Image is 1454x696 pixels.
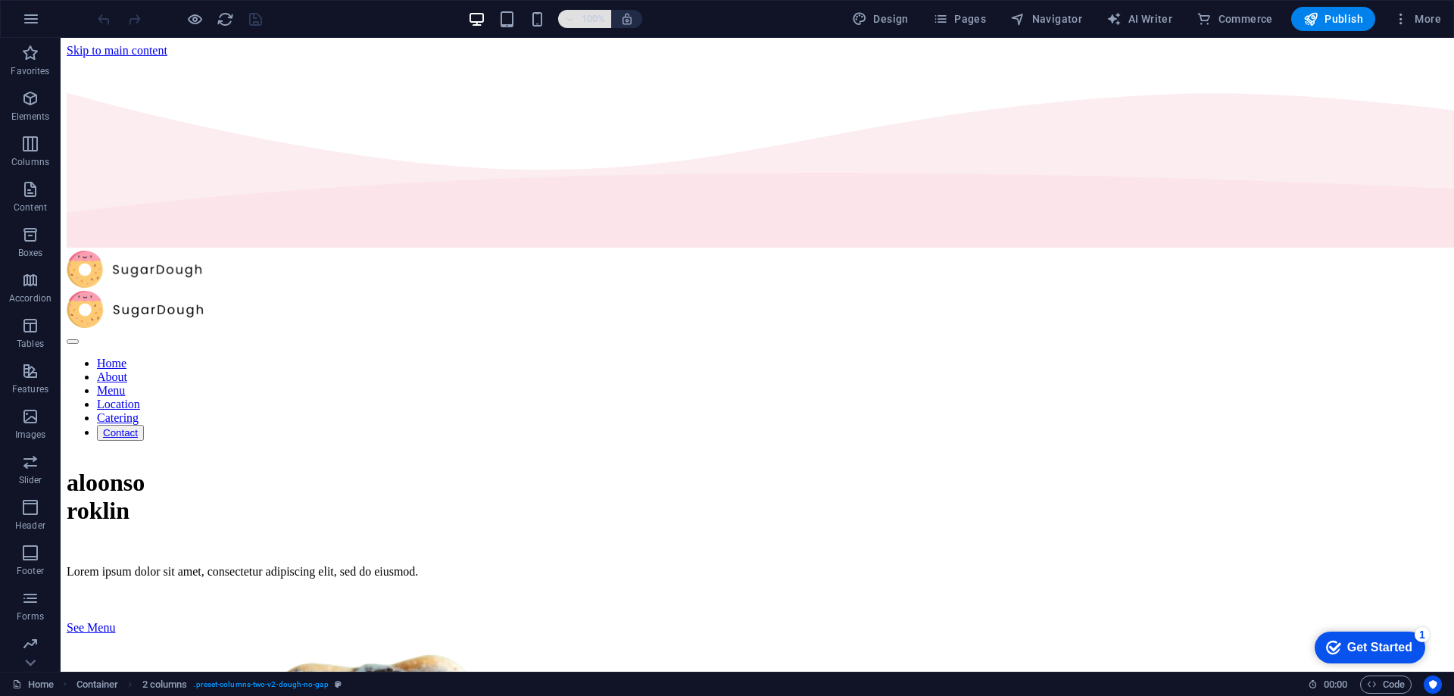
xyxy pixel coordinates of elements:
h6: Session time [1308,676,1348,694]
span: Navigator [1010,11,1082,27]
span: 00 00 [1324,676,1347,694]
div: Get Started [45,17,110,30]
button: 100% [558,10,612,28]
p: Boxes [18,247,43,259]
nav: breadcrumb [76,676,342,694]
button: Code [1360,676,1412,694]
p: Footer [17,565,44,577]
button: Design [846,7,915,31]
span: Pages [933,11,986,27]
button: AI Writer [1100,7,1178,31]
span: More [1393,11,1441,27]
p: Images [15,429,46,441]
p: Forms [17,610,44,623]
button: More [1387,7,1447,31]
div: 1 [112,3,127,18]
p: Favorites [11,65,49,77]
i: On resize automatically adjust zoom level to fit chosen device. [620,12,634,26]
span: . preset-columns-two-v2-dough-no-gap [193,676,328,694]
button: Pages [927,7,992,31]
p: Slider [19,474,42,486]
span: Click to select. Double-click to edit [76,676,119,694]
i: Reload page [217,11,234,28]
span: Design [852,11,909,27]
div: Design (Ctrl+Alt+Y) [846,7,915,31]
p: Elements [11,111,50,123]
a: Skip to main content [6,6,107,19]
p: Tables [17,338,44,350]
button: Publish [1291,7,1375,31]
p: Features [12,383,48,395]
button: Navigator [1004,7,1088,31]
p: Columns [11,156,49,168]
button: Usercentrics [1424,676,1442,694]
span: Click to select. Double-click to edit [142,676,188,694]
p: Header [15,520,45,532]
p: Content [14,201,47,214]
i: This element is a customizable preset [335,680,342,688]
button: reload [216,10,234,28]
button: Commerce [1190,7,1279,31]
div: Get Started 1 items remaining, 80% complete [12,8,123,39]
p: Accordion [9,292,51,304]
a: Click to cancel selection. Double-click to open Pages [12,676,54,694]
h6: 100% [581,10,605,28]
span: Code [1367,676,1405,694]
span: AI Writer [1106,11,1172,27]
span: : [1334,679,1337,690]
span: Commerce [1197,11,1273,27]
span: Publish [1303,11,1363,27]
